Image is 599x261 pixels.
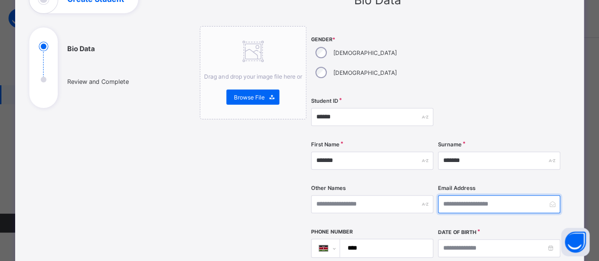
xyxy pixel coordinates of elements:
span: Browse File [233,94,264,101]
label: Other Names [311,185,346,191]
label: Phone Number [311,229,353,235]
label: Surname [438,141,462,148]
label: [DEMOGRAPHIC_DATA] [333,49,397,56]
div: Drag and drop your image file here orBrowse File [200,26,307,119]
span: Gender [311,36,433,43]
label: Student ID [311,98,338,104]
label: Date of Birth [438,229,476,235]
label: [DEMOGRAPHIC_DATA] [333,69,397,76]
button: Open asap [561,228,590,256]
span: Drag and drop your image file here or [204,73,302,80]
label: First Name [311,141,340,148]
label: Email Address [438,185,475,191]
